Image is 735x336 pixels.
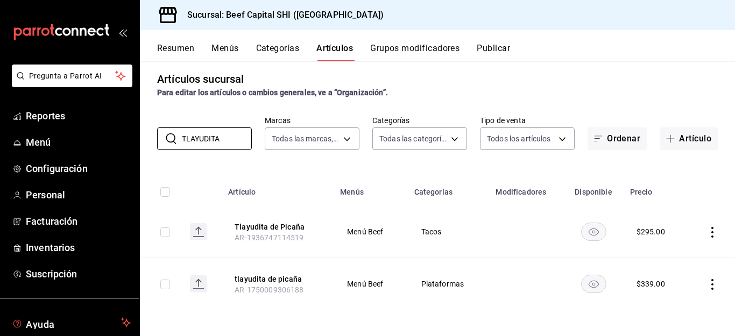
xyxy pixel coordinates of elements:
[379,133,447,144] span: Todas las categorías, Sin categoría
[477,43,510,61] button: Publicar
[660,127,718,150] button: Artículo
[408,171,490,206] th: Categorías
[26,316,117,329] span: Ayuda
[563,171,623,206] th: Disponible
[637,226,665,237] div: $ 295.00
[26,109,131,123] span: Reportes
[12,65,132,87] button: Pregunta a Parrot AI
[265,117,359,124] label: Marcas
[26,214,131,228] span: Facturación
[157,43,194,61] button: Resumen
[487,133,551,144] span: Todos los artículos
[334,171,407,206] th: Menús
[182,128,252,149] input: Buscar artículo
[235,285,303,294] span: AR-1750009306188
[235,221,321,232] button: edit-product-location
[581,275,606,293] button: availability-product
[316,43,353,61] button: Artículos
[8,78,132,89] a: Pregunta a Parrot AI
[421,228,476,235] span: Tacos
[26,188,131,202] span: Personal
[26,161,131,176] span: Configuración
[26,267,131,281] span: Suscripción
[222,171,334,206] th: Artículo
[347,228,394,235] span: Menú Beef
[480,117,575,124] label: Tipo de venta
[421,280,476,288] span: Plataformas
[118,28,127,37] button: open_drawer_menu
[26,135,131,149] span: Menú
[707,227,718,238] button: actions
[370,43,460,61] button: Grupos modificadores
[235,274,321,284] button: edit-product-location
[272,133,340,144] span: Todas las marcas, Sin marca
[624,171,687,206] th: Precio
[179,9,384,22] h3: Sucursal: Beef Capital SHI ([GEOGRAPHIC_DATA])
[588,127,647,150] button: Ordenar
[26,240,131,255] span: Inventarios
[637,278,665,289] div: $ 339.00
[581,223,606,241] button: availability-product
[29,70,116,82] span: Pregunta a Parrot AI
[256,43,300,61] button: Categorías
[489,171,563,206] th: Modificadores
[157,88,388,97] strong: Para editar los artículos o cambios generales, ve a “Organización”.
[347,280,394,288] span: Menú Beef
[372,117,467,124] label: Categorías
[157,71,244,87] div: Artículos sucursal
[235,233,303,242] span: AR-1936747114519
[157,43,735,61] div: navigation tabs
[707,279,718,290] button: actions
[211,43,238,61] button: Menús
